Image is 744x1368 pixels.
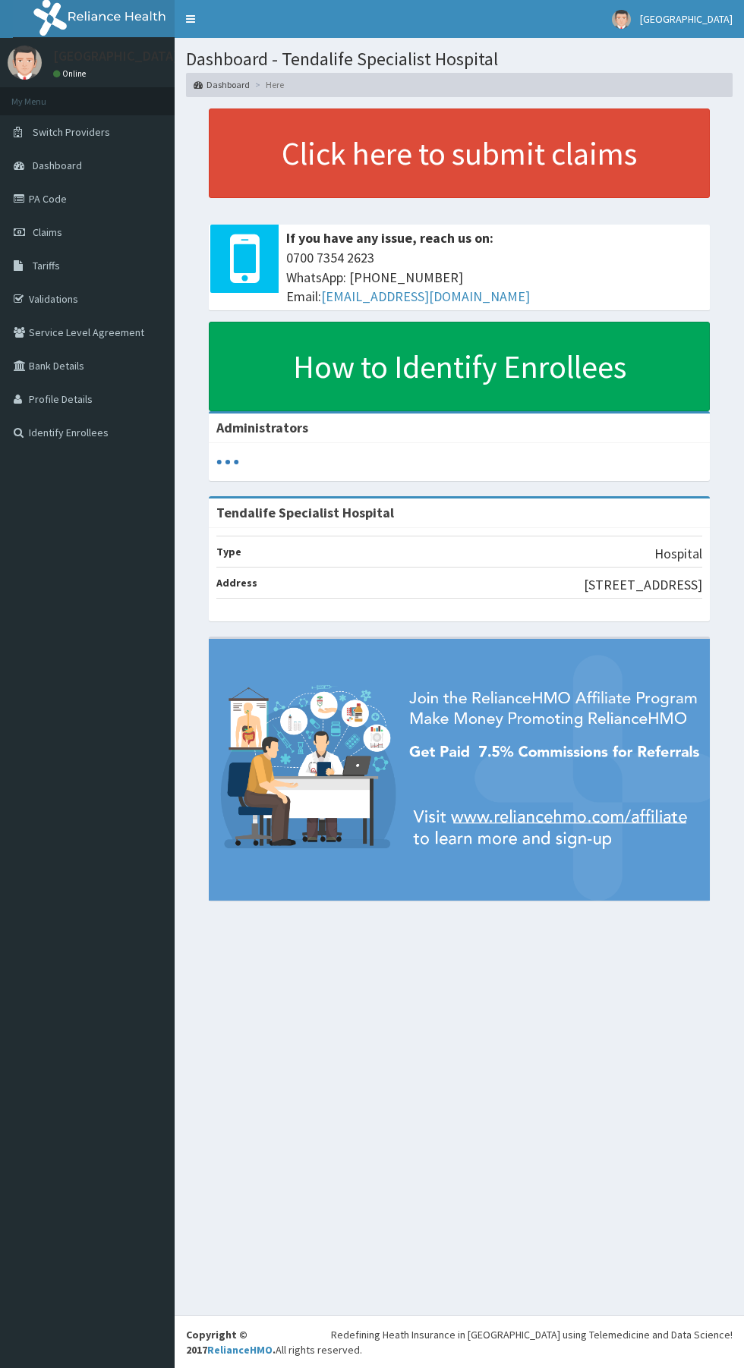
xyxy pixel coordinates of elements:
li: Here [251,78,284,91]
b: Administrators [216,419,308,436]
strong: Tendalife Specialist Hospital [216,504,394,521]
div: Redefining Heath Insurance in [GEOGRAPHIC_DATA] using Telemedicine and Data Science! [331,1327,733,1342]
span: [GEOGRAPHIC_DATA] [640,12,733,26]
a: Online [53,68,90,79]
strong: Copyright © 2017 . [186,1328,276,1357]
span: 0700 7354 2623 WhatsApp: [PHONE_NUMBER] Email: [286,248,702,307]
a: Click here to submit claims [209,108,710,198]
p: [GEOGRAPHIC_DATA] [53,49,178,63]
a: [EMAIL_ADDRESS][DOMAIN_NAME] [321,288,530,305]
a: How to Identify Enrollees [209,322,710,411]
img: User Image [8,46,42,80]
img: User Image [612,10,631,29]
span: Dashboard [33,159,82,172]
img: provider-team-banner.png [209,639,710,901]
svg: audio-loading [216,451,239,473]
b: Address [216,576,257,590]
a: RelianceHMO [207,1343,273,1357]
span: Tariffs [33,259,60,272]
p: Hospital [654,544,702,564]
span: Claims [33,225,62,239]
p: [STREET_ADDRESS] [584,575,702,595]
span: Switch Providers [33,125,110,139]
b: If you have any issue, reach us on: [286,229,493,247]
h1: Dashboard - Tendalife Specialist Hospital [186,49,733,69]
b: Type [216,545,241,558]
a: Dashboard [194,78,250,91]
